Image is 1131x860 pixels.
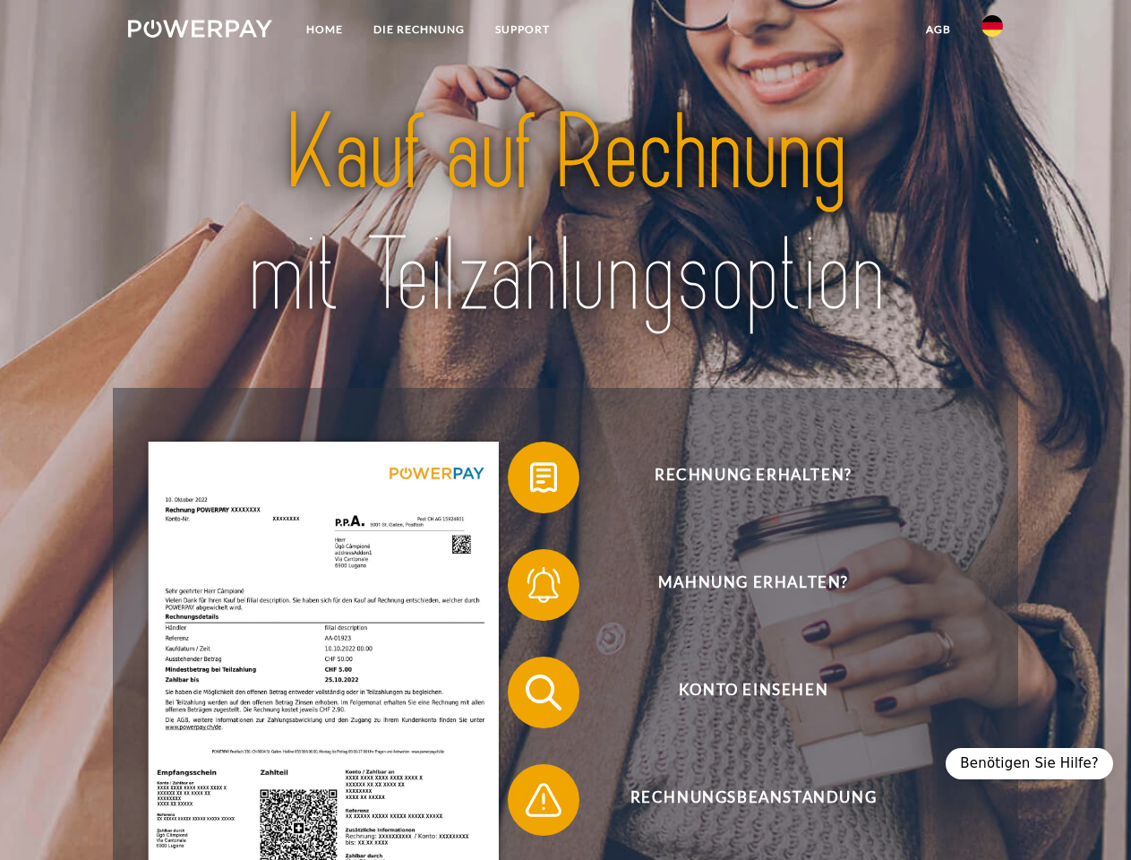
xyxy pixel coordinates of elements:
img: qb_bell.svg [521,563,566,607]
img: qb_search.svg [521,670,566,715]
span: Mahnung erhalten? [534,549,972,621]
img: qb_bill.svg [521,455,566,500]
button: Rechnungsbeanstandung [508,764,973,836]
span: Rechnungsbeanstandung [534,764,972,836]
button: Mahnung erhalten? [508,549,973,621]
button: Rechnung erhalten? [508,442,973,513]
img: qb_warning.svg [521,778,566,822]
img: logo-powerpay-white.svg [128,20,272,38]
a: SUPPORT [480,13,565,46]
a: Home [291,13,358,46]
div: Benötigen Sie Hilfe? [946,748,1113,779]
img: de [981,15,1003,37]
a: DIE RECHNUNG [358,13,480,46]
span: Konto einsehen [534,657,972,728]
img: title-powerpay_de.svg [171,86,960,343]
button: Konto einsehen [508,657,973,728]
span: Rechnung erhalten? [534,442,972,513]
a: agb [911,13,966,46]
